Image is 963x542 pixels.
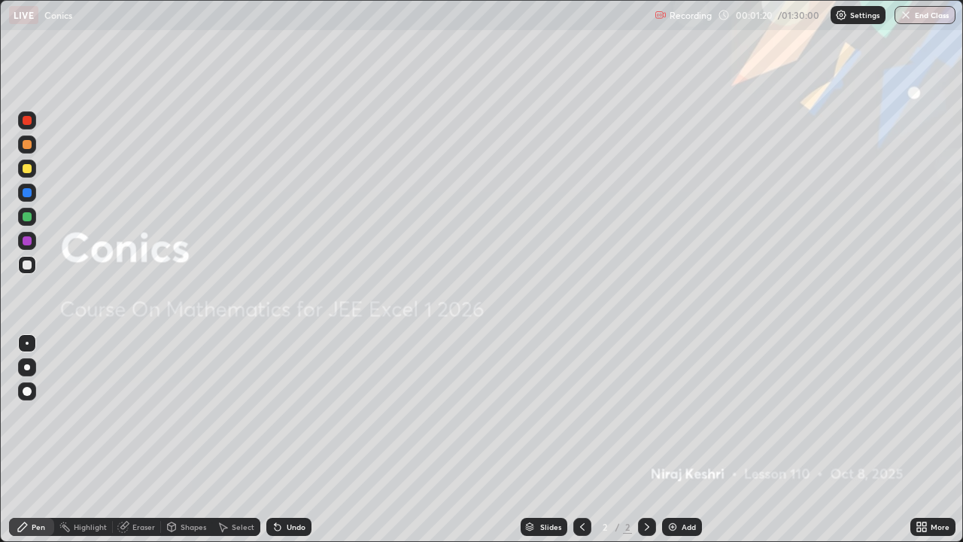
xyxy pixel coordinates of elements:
div: Add [682,523,696,531]
div: 2 [623,520,632,534]
div: Highlight [74,523,107,531]
p: Recording [670,10,712,21]
img: recording.375f2c34.svg [655,9,667,21]
div: Slides [540,523,561,531]
p: LIVE [14,9,34,21]
div: Pen [32,523,45,531]
img: end-class-cross [900,9,912,21]
div: Eraser [132,523,155,531]
div: Undo [287,523,305,531]
img: add-slide-button [667,521,679,533]
p: Conics [44,9,72,21]
div: / [615,522,620,531]
div: Shapes [181,523,206,531]
button: End Class [895,6,955,24]
div: Select [232,523,254,531]
div: More [931,523,949,531]
div: 2 [597,522,612,531]
img: class-settings-icons [835,9,847,21]
p: Settings [850,11,879,19]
